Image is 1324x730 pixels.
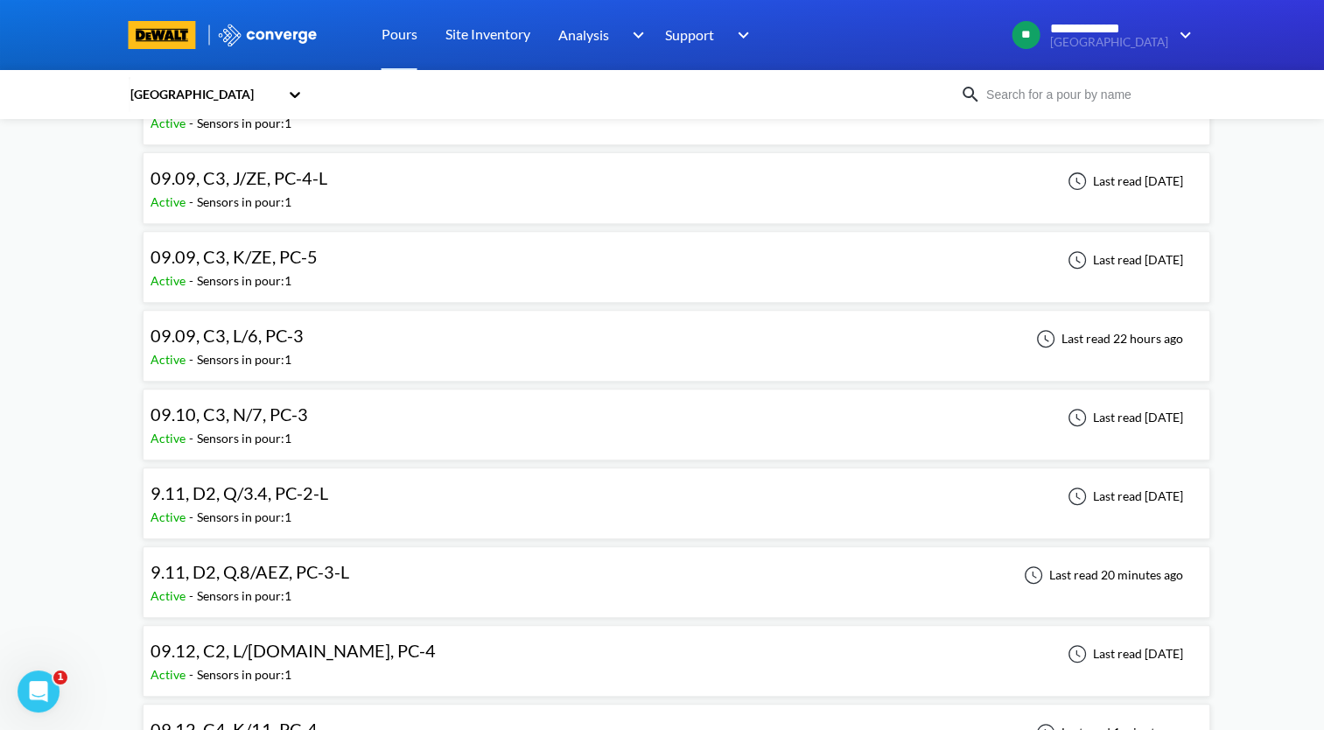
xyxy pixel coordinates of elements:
[151,509,189,524] span: Active
[1058,249,1188,270] div: Last read [DATE]
[143,409,1210,424] a: 09.10, C3, N/7, PC-3Active-Sensors in pour:1Last read [DATE]
[1058,643,1188,664] div: Last read [DATE]
[151,273,189,288] span: Active
[151,246,318,267] span: 09.09, C3, K/ZE, PC-5
[197,586,291,606] div: Sensors in pour: 1
[189,588,197,603] span: -
[151,431,189,446] span: Active
[981,85,1193,104] input: Search for a pour by name
[189,667,197,682] span: -
[143,566,1210,581] a: 9.11, D2, Q.8/AEZ, PC-3-LActive-Sensors in pour:1Last read 20 minutes ago
[151,404,308,425] span: 09.10, C3, N/7, PC-3
[151,588,189,603] span: Active
[665,24,714,46] span: Support
[53,670,67,684] span: 1
[143,251,1210,266] a: 09.09, C3, K/ZE, PC-5Active-Sensors in pour:1Last read [DATE]
[960,84,981,105] img: icon-search.svg
[143,488,1210,502] a: 9.11, D2, Q/3.4, PC-2-LActive-Sensors in pour:1Last read [DATE]
[217,24,319,46] img: logo_ewhite.svg
[726,25,754,46] img: downArrow.svg
[1026,328,1188,349] div: Last read 22 hours ago
[143,330,1210,345] a: 09.09, C3, L/6, PC-3Active-Sensors in pour:1Last read 22 hours ago
[151,352,189,367] span: Active
[151,667,189,682] span: Active
[151,325,304,346] span: 09.09, C3, L/6, PC-3
[151,640,436,661] span: 09.12, C2, L/[DOMAIN_NAME], PC-4
[621,25,649,46] img: downArrow.svg
[151,561,349,582] span: 9.11, D2, Q.8/AEZ, PC-3-L
[558,24,609,46] span: Analysis
[1168,25,1196,46] img: downArrow.svg
[151,167,327,188] span: 09.09, C3, J/ZE, PC-4-L
[197,665,291,684] div: Sensors in pour: 1
[197,508,291,527] div: Sensors in pour: 1
[143,172,1210,187] a: 09.09, C3, J/ZE, PC-4-LActive-Sensors in pour:1Last read [DATE]
[129,21,196,49] img: branding logo
[189,273,197,288] span: -
[189,352,197,367] span: -
[151,194,189,209] span: Active
[1058,171,1188,192] div: Last read [DATE]
[129,21,217,49] a: branding logo
[1058,407,1188,428] div: Last read [DATE]
[197,114,291,133] div: Sensors in pour: 1
[189,509,197,524] span: -
[129,85,279,104] div: [GEOGRAPHIC_DATA]
[197,193,291,212] div: Sensors in pour: 1
[151,482,328,503] span: 9.11, D2, Q/3.4, PC-2-L
[1050,36,1168,49] span: [GEOGRAPHIC_DATA]
[189,431,197,446] span: -
[197,350,291,369] div: Sensors in pour: 1
[189,116,197,130] span: -
[189,194,197,209] span: -
[1058,486,1188,507] div: Last read [DATE]
[197,429,291,448] div: Sensors in pour: 1
[1014,565,1188,586] div: Last read 20 minutes ago
[197,271,291,291] div: Sensors in pour: 1
[151,116,189,130] span: Active
[18,670,60,712] iframe: Intercom live chat
[143,645,1210,660] a: 09.12, C2, L/[DOMAIN_NAME], PC-4Active-Sensors in pour:1Last read [DATE]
